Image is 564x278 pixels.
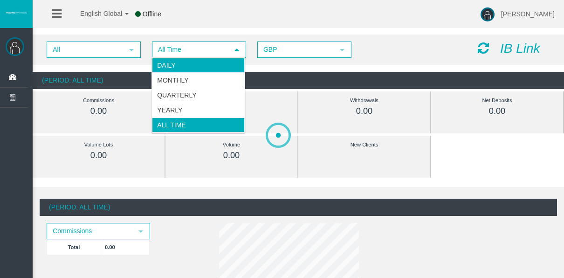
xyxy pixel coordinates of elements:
li: Quarterly [152,88,245,103]
div: 0.00 [54,106,144,117]
div: Withdrawals [319,95,409,106]
span: select [137,228,144,235]
div: (Period: All Time) [40,199,557,216]
div: Volume Lots [54,139,144,150]
div: (Period: All Time) [33,72,564,89]
span: Offline [143,10,161,18]
span: All Time [153,42,228,57]
div: Volume [186,139,276,150]
span: [PERSON_NAME] [501,10,555,18]
div: Net Deposits [452,95,542,106]
i: Reload Dashboard [478,42,489,55]
i: IB Link [500,41,540,56]
span: GBP [258,42,334,57]
div: 0.00 [452,106,542,117]
div: 0.00 [54,150,144,161]
li: Daily [152,58,245,73]
td: 0.00 [101,239,150,255]
div: 0.00 [319,106,409,117]
li: All Time [152,118,245,132]
img: logo.svg [5,11,28,14]
img: user-image [481,7,495,21]
li: Monthly [152,73,245,88]
span: select [233,46,241,54]
td: Total [47,239,101,255]
div: Commissions [54,95,144,106]
span: select [338,46,346,54]
span: Commissions [48,224,132,238]
span: All [48,42,123,57]
div: 0.00 [186,150,276,161]
span: English Global [68,10,122,17]
li: Yearly [152,103,245,118]
span: select [128,46,135,54]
